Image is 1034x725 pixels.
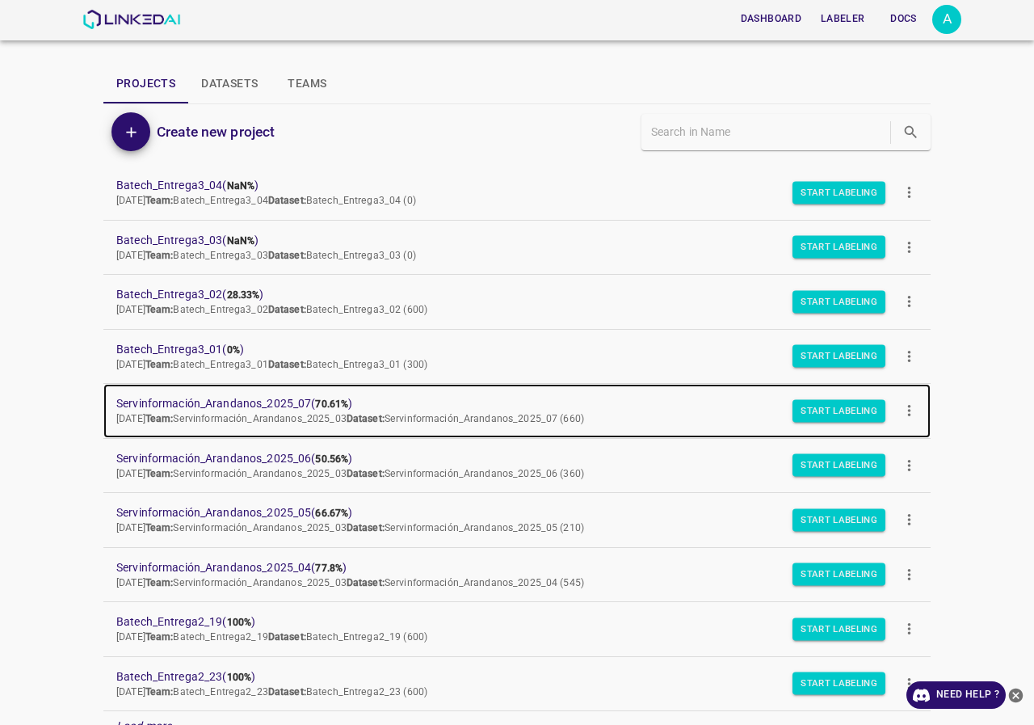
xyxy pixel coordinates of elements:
b: Team: [145,577,174,588]
b: Team: [145,413,174,424]
button: more [891,393,927,429]
b: 70.61% [315,398,348,410]
button: Datasets [188,65,271,103]
a: Servinformación_Arandanos_2025_04(77.8%)[DATE]Team:Servinformación_Arandanos_2025_03Dataset:Servi... [103,548,931,602]
b: 66.67% [315,508,348,519]
b: 100% [227,672,252,683]
a: Dashboard [731,2,811,36]
span: Batech_Entrega3_04 ( ) [116,177,892,194]
b: Dataset: [268,631,306,643]
button: Start Labeling [792,181,885,204]
button: Open settings [932,5,961,34]
span: [DATE] Servinformación_Arandanos_2025_03 Servinformación_Arandanos_2025_07 (660) [116,413,584,424]
span: [DATE] Batech_Entrega3_04 Batech_Entrega3_04 (0) [116,195,416,206]
button: Add [111,112,150,151]
b: 50.56% [315,453,348,465]
span: Batech_Entrega3_02 ( ) [116,286,892,303]
span: Batech_Entrega3_03 ( ) [116,232,892,249]
button: Start Labeling [792,454,885,477]
button: Start Labeling [792,618,885,640]
input: Search in Name [651,120,887,144]
span: [DATE] Batech_Entrega3_01 Batech_Entrega3_01 (300) [116,359,427,370]
b: Dataset: [347,577,385,588]
button: close-help [1006,681,1026,709]
button: more [891,284,927,320]
span: [DATE] Servinformación_Arandanos_2025_03 Servinformación_Arandanos_2025_05 (210) [116,522,584,533]
span: Batech_Entrega2_19 ( ) [116,613,892,630]
span: [DATE] Batech_Entrega3_02 Batech_Entrega3_02 (600) [116,304,427,315]
span: Servinformación_Arandanos_2025_04 ( ) [116,559,892,576]
a: Batech_Entrega3_03(NaN%)[DATE]Team:Batech_Entrega3_03Dataset:Batech_Entrega3_03 (0) [103,221,931,275]
a: Docs [874,2,932,36]
span: Servinformación_Arandanos_2025_06 ( ) [116,450,892,467]
b: Team: [145,359,174,370]
button: more [891,665,927,702]
b: Dataset: [347,468,385,479]
button: Dashboard [734,6,808,32]
button: more [891,611,927,647]
b: Team: [145,686,174,698]
button: Docs [877,6,929,32]
a: Labeler [811,2,874,36]
a: Batech_Entrega3_02(28.33%)[DATE]Team:Batech_Entrega3_02Dataset:Batech_Entrega3_02 (600) [103,275,931,329]
button: Projects [103,65,188,103]
a: Batech_Entrega2_23(100%)[DATE]Team:Batech_Entrega2_23Dataset:Batech_Entrega2_23 (600) [103,657,931,711]
div: A [932,5,961,34]
span: [DATE] Batech_Entrega2_23 Batech_Entrega2_23 (600) [116,686,427,698]
b: Team: [145,631,174,643]
b: Dataset: [347,413,385,424]
span: Servinformación_Arandanos_2025_05 ( ) [116,504,892,521]
b: Dataset: [347,522,385,533]
a: Batech_Entrega3_01(0%)[DATE]Team:Batech_Entrega3_01Dataset:Batech_Entrega3_01 (300) [103,330,931,384]
b: Dataset: [268,250,306,261]
span: Batech_Entrega3_01 ( ) [116,341,892,358]
span: [DATE] Servinformación_Arandanos_2025_03 Servinformación_Arandanos_2025_04 (545) [116,577,584,588]
a: Servinformación_Arandanos_2025_06(50.56%)[DATE]Team:Servinformación_Arandanos_2025_03Dataset:Serv... [103,439,931,493]
b: Team: [145,304,174,315]
span: [DATE] Servinformación_Arandanos_2025_03 Servinformación_Arandanos_2025_06 (360) [116,468,584,479]
b: Dataset: [268,304,306,315]
b: 28.33% [227,289,260,301]
button: Start Labeling [792,508,885,531]
button: Teams [271,65,343,103]
a: Need Help ? [906,681,1006,709]
a: Create new project [150,120,275,143]
b: Dataset: [268,686,306,698]
b: NaN% [227,235,255,247]
a: Servinformación_Arandanos_2025_07(70.61%)[DATE]Team:Servinformación_Arandanos_2025_03Dataset:Serv... [103,384,931,438]
a: Servinformación_Arandanos_2025_05(66.67%)[DATE]Team:Servinformación_Arandanos_2025_03Dataset:Serv... [103,493,931,547]
button: more [891,447,927,483]
b: 77.8% [315,563,343,574]
span: Servinformación_Arandanos_2025_07 ( ) [116,395,892,412]
button: Start Labeling [792,345,885,368]
b: 0% [227,344,240,356]
b: NaN% [227,180,255,192]
button: more [891,229,927,265]
button: search [894,116,927,149]
span: [DATE] Batech_Entrega3_03 Batech_Entrega3_03 (0) [116,250,416,261]
span: Batech_Entrega2_23 ( ) [116,668,892,685]
b: Team: [145,250,174,261]
button: Start Labeling [792,672,885,695]
button: Start Labeling [792,563,885,586]
img: LinkedAI [82,10,180,29]
b: Team: [145,195,174,206]
button: more [891,556,927,592]
button: more [891,502,927,538]
button: Start Labeling [792,399,885,422]
button: Start Labeling [792,290,885,313]
button: Start Labeling [792,236,885,259]
b: Team: [145,468,174,479]
button: more [891,175,927,211]
a: Batech_Entrega3_04(NaN%)[DATE]Team:Batech_Entrega3_04Dataset:Batech_Entrega3_04 (0) [103,166,931,220]
a: Batech_Entrega2_19(100%)[DATE]Team:Batech_Entrega2_19Dataset:Batech_Entrega2_19 (600) [103,602,931,656]
button: more [891,338,927,374]
h6: Create new project [157,120,275,143]
span: [DATE] Batech_Entrega2_19 Batech_Entrega2_19 (600) [116,631,427,643]
b: Dataset: [268,359,306,370]
b: Dataset: [268,195,306,206]
button: Labeler [814,6,871,32]
b: Team: [145,522,174,533]
b: 100% [227,617,252,628]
